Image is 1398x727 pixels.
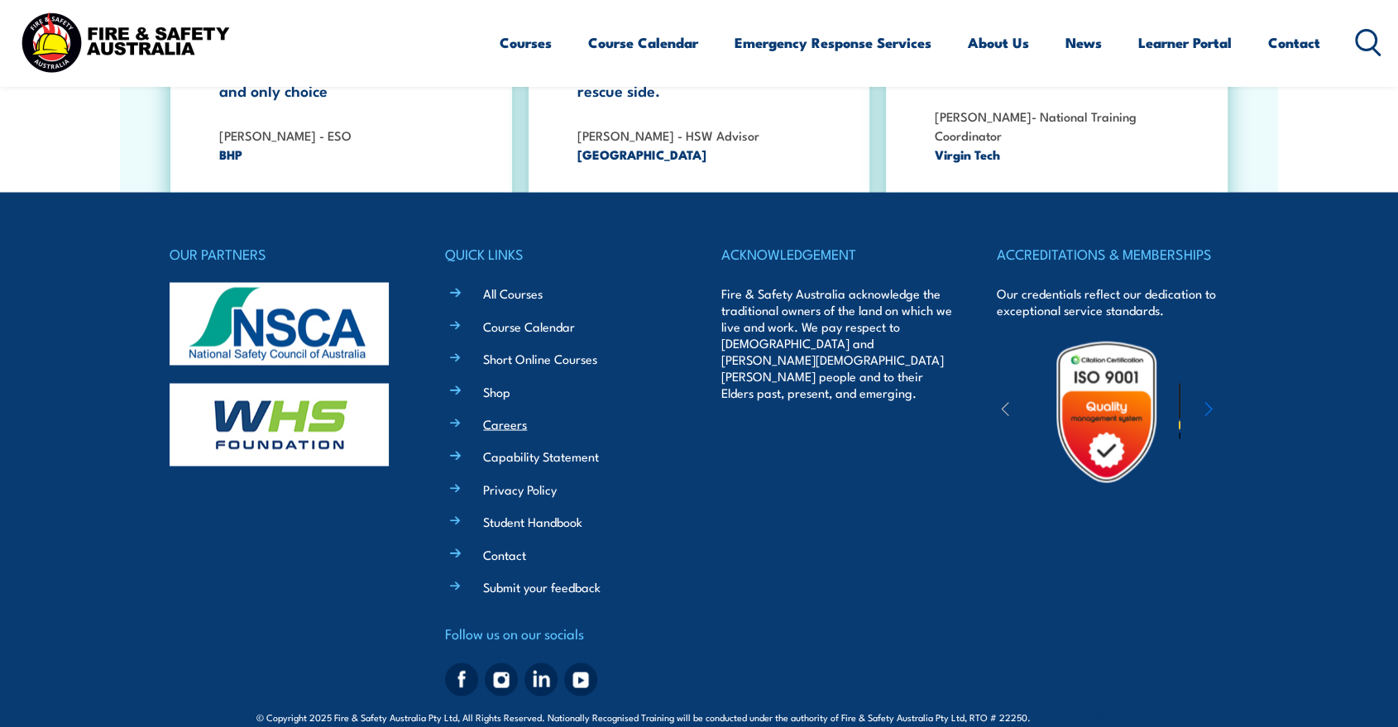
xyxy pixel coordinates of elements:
span: BHP [219,144,471,163]
a: Course Calendar [483,317,575,334]
img: whs-logo-footer [170,383,389,466]
a: Shop [483,382,510,399]
a: Submit your feedback [483,577,601,595]
a: About Us [968,21,1029,65]
img: nsca-logo-footer [170,282,389,365]
a: Careers [483,414,527,432]
span: Site: [1050,710,1142,723]
a: KND Digital [1084,707,1142,724]
p: Fire & Safety Australia acknowledge the traditional owners of the land on which we live and work.... [721,285,953,400]
a: Learner Portal [1138,21,1232,65]
h4: OUR PARTNERS [170,242,401,265]
h4: ACCREDITATIONS & MEMBERSHIPS [997,242,1228,265]
span: [GEOGRAPHIC_DATA] [577,144,829,163]
strong: [PERSON_NAME] - ESO [219,125,352,143]
span: Virgin Tech [935,144,1186,163]
strong: [PERSON_NAME]- National Training Coordinator [935,106,1137,143]
h4: QUICK LINKS [445,242,677,265]
img: Untitled design (19) [1034,339,1179,484]
strong: [PERSON_NAME] - HSW Advisor [577,125,759,143]
a: Student Handbook [483,512,582,529]
a: Short Online Courses [483,349,597,366]
a: Contact [1268,21,1320,65]
p: Our credentials reflect our dedication to exceptional service standards. [997,285,1228,318]
a: Course Calendar [588,21,698,65]
a: Courses [500,21,552,65]
h4: Follow us on our socials [445,621,677,644]
span: © Copyright 2025 Fire & Safety Australia Pty Ltd, All Rights Reserved. Nationally Recognised Trai... [256,708,1142,724]
img: ewpa-logo [1179,383,1323,440]
a: News [1065,21,1102,65]
a: Privacy Policy [483,480,557,497]
h4: ACKNOWLEDGEMENT [721,242,953,265]
a: Emergency Response Services [735,21,931,65]
a: All Courses [483,284,543,301]
a: Contact [483,545,526,562]
a: Capability Statement [483,447,599,464]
